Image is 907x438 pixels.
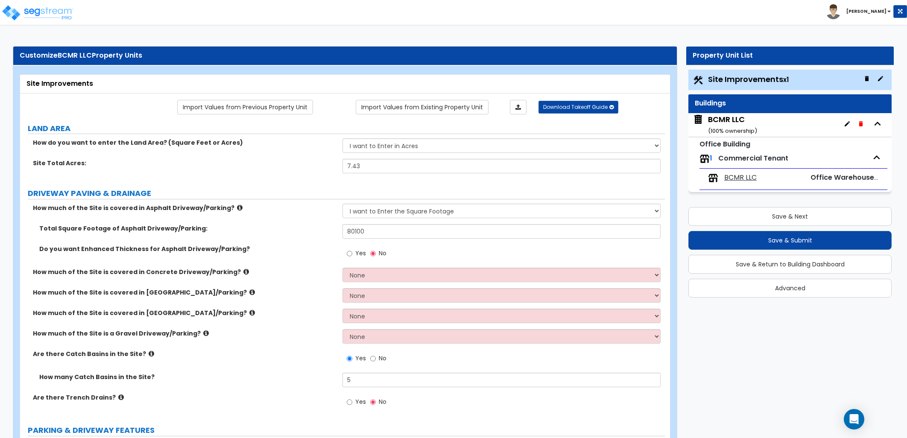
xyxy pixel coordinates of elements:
span: BCMR LLC [724,173,757,183]
label: How much of the Site is covered in Concrete Driveway/Parking? [33,268,336,276]
i: click for more info! [249,310,255,316]
span: Yes [355,354,366,362]
input: No [370,397,376,407]
label: Site Total Acres: [33,159,336,167]
span: No [379,249,386,257]
a: Import the dynamic attribute values from existing properties. [356,100,489,114]
div: Open Intercom Messenger [844,409,864,429]
i: click for more info! [203,330,209,336]
span: No [379,397,386,406]
div: Buildings [695,99,885,108]
i: click for more info! [118,394,124,400]
label: Are there Catch Basins in the Site? [33,350,336,358]
label: DRIVEWAY PAVING & DRAINAGE [28,188,665,199]
label: LAND AREA [28,123,665,134]
small: x1 [783,75,789,84]
button: Save & Next [688,207,892,226]
img: tenants.png [699,154,710,164]
i: click for more info! [243,269,249,275]
span: Office Warehouse Tenant [810,172,901,182]
i: click for more info! [149,350,154,357]
i: click for more info! [237,204,243,211]
button: Advanced [688,279,892,298]
span: Site Improvements [708,74,789,85]
div: Site Improvements [26,79,664,89]
input: Yes [347,249,352,258]
img: Construction.png [693,75,704,86]
img: building.svg [693,114,704,125]
label: How much of the Site is covered in [GEOGRAPHIC_DATA]/Parking? [33,288,336,297]
input: Yes [347,397,352,407]
img: avatar.png [826,4,841,19]
small: ( 100 % ownership) [708,127,757,135]
b: [PERSON_NAME] [846,8,887,15]
input: Yes [347,354,352,363]
span: Yes [355,249,366,257]
a: Import the dynamic attribute values from previous properties. [177,100,313,114]
span: Commercial Tenant [718,153,788,163]
div: Customize Property Units [20,51,670,61]
a: Import the dynamic attributes value through Excel sheet [510,100,527,114]
img: tenants.png [708,173,718,183]
img: logo_pro_r.png [1,4,74,21]
label: Do you want Enhanced Thickness for Asphalt Driveway/Parking? [39,245,336,253]
div: BCMR LLC [708,114,757,136]
button: Save & Return to Building Dashboard [688,255,892,274]
small: Office Building [699,139,750,149]
span: BCMR LLC [693,114,757,136]
span: Yes [355,397,366,406]
input: No [370,249,376,258]
button: Download Takeoff Guide [538,101,618,114]
span: No [379,354,386,362]
label: How much of the Site is a Gravel Driveway/Parking? [33,329,336,338]
span: 1 [710,153,712,163]
span: Download Takeoff Guide [543,103,608,111]
span: BCMR LLC [58,50,92,60]
input: No [370,354,376,363]
label: How do you want to enter the Land Area? (Square Feet or Acres) [33,138,336,147]
label: PARKING & DRIVEWAY FEATURES [28,425,665,436]
label: How many Catch Basins in the Site? [39,373,336,381]
i: click for more info! [249,289,255,295]
div: Property Unit List [693,51,887,61]
label: How much of the Site is covered in [GEOGRAPHIC_DATA]/Parking? [33,309,336,317]
label: Total Square Footage of Asphalt Driveway/Parking: [39,224,336,233]
button: Save & Submit [688,231,892,250]
label: How much of the Site is covered in Asphalt Driveway/Parking? [33,204,336,212]
label: Are there Trench Drains? [33,393,336,402]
